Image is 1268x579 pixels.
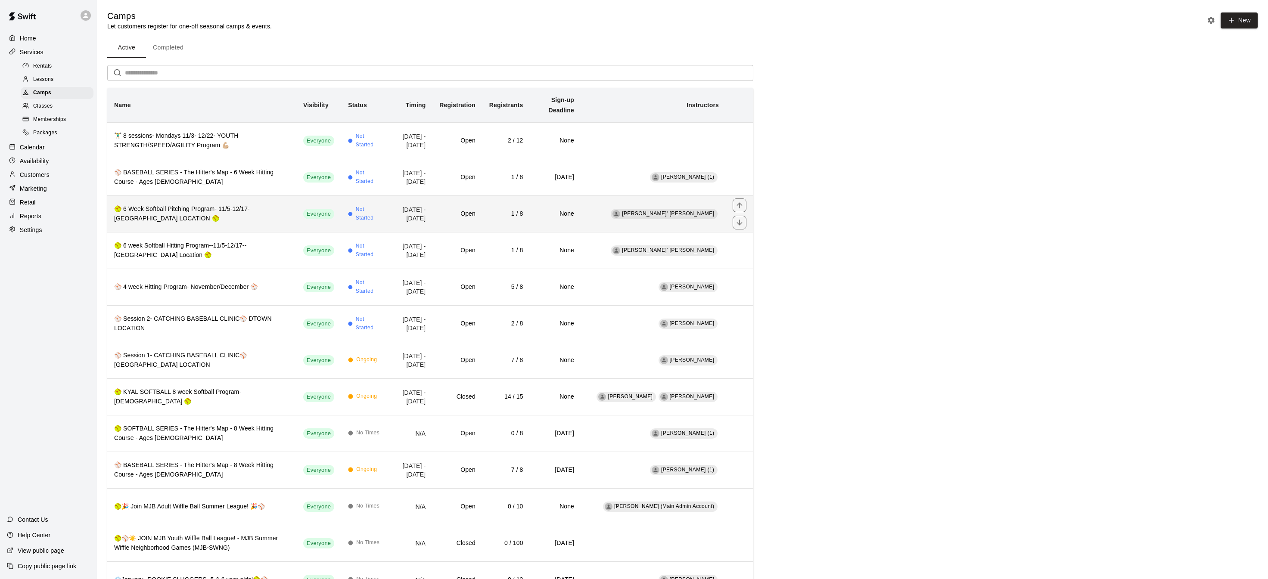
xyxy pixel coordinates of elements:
h6: 1 / 8 [489,246,523,255]
span: Everyone [303,430,334,438]
h6: Closed [439,539,475,548]
span: Lessons [33,75,54,84]
h6: Open [439,502,475,511]
div: Matt Smith [660,356,668,364]
p: Contact Us [18,515,48,524]
span: [PERSON_NAME] [670,393,715,399]
button: Active [107,37,146,58]
p: Reports [20,212,41,220]
span: Not Started [356,169,381,186]
h6: None [537,282,575,292]
h6: 2 / 12 [489,136,523,146]
h6: 🥎 6 Week Softball Pitching Program- 11/5-12/17- [GEOGRAPHIC_DATA] LOCATION 🥎 [114,204,289,223]
div: Leise' Ann McCubbin [612,247,620,254]
span: Everyone [303,137,334,145]
p: Home [20,34,36,43]
span: Ongoing [356,356,377,364]
div: This service is visible to all of your customers [303,282,334,292]
h6: 14 / 15 [489,392,523,402]
td: [DATE] - [DATE] [387,122,432,159]
span: Ongoing [356,465,377,474]
h6: 0 / 100 [489,539,523,548]
span: Everyone [303,247,334,255]
h6: Closed [439,392,475,402]
span: Everyone [303,320,334,328]
h5: Camps [107,10,272,22]
h6: Open [439,246,475,255]
div: Classes [21,100,93,112]
div: This service is visible to all of your customers [303,465,334,475]
b: Status [348,102,367,108]
h6: ⚾️ Session 2- CATCHING BASEBALL CLINIC⚾️ DTOWN LOCATION [114,314,289,333]
td: [DATE] - [DATE] [387,159,432,195]
span: [PERSON_NAME] [670,320,715,326]
div: Cory Sawka (1) [652,466,659,474]
h6: None [537,209,575,219]
div: Michelle Sawka (Main Admin Account) [605,503,612,511]
span: Everyone [303,466,334,474]
span: [PERSON_NAME]' [PERSON_NAME] [622,247,714,253]
span: Not Started [356,242,381,259]
p: View public page [18,546,64,555]
h6: 0 / 10 [489,502,523,511]
h6: ⚾️ Session 1- CATCHING BASEBALL CLINIC⚾️ [GEOGRAPHIC_DATA] LOCATION [114,351,289,370]
h6: 7 / 8 [489,356,523,365]
h6: Open [439,429,475,438]
span: Everyone [303,503,334,511]
span: [PERSON_NAME] [608,393,653,399]
td: [DATE] - [DATE] [387,452,432,488]
p: Customers [20,170,50,179]
a: Reports [7,210,90,223]
div: Home [7,32,90,45]
div: Matt Smith [660,283,668,291]
p: Marketing [20,184,47,193]
p: Settings [20,226,42,234]
span: Not Started [356,205,381,223]
td: [DATE] - [DATE] [387,305,432,342]
span: [PERSON_NAME] (1) [661,467,715,473]
div: This service is visible to all of your customers [303,502,334,512]
b: Instructors [687,102,719,108]
a: Customers [7,168,90,181]
button: Camp settings [1205,14,1218,27]
div: This service is visible to all of your customers [303,392,334,402]
span: Packages [33,129,57,137]
span: Not Started [356,279,381,296]
h6: 1 / 8 [489,209,523,219]
a: Services [7,46,90,59]
td: N/A [387,488,432,525]
span: [PERSON_NAME] [670,284,715,290]
div: Matt Smith [660,320,668,328]
h6: Open [439,319,475,328]
b: Registrants [489,102,523,108]
div: Alexa Peterson [598,393,606,401]
h6: 🥎⚾️☀️ JOIN MJB Youth Wiffle Ball League! - MJB Summer Wiffle Neighborhood Games (MJB-SWNG) [114,534,289,553]
h6: [DATE] [537,173,575,182]
span: Everyone [303,356,334,365]
span: Not Started [356,132,381,149]
p: Help Center [18,531,50,539]
p: Let customers register for one-off seasonal camps & events. [107,22,272,31]
h6: 🥎 KYAL SOFTBALL 8 week Softball Program- [DEMOGRAPHIC_DATA] 🥎 [114,387,289,406]
div: Leise' Ann McCubbin [612,210,620,218]
h6: ⚾️ BASEBALL SERIES - The Hitter's Map - 8 Week Hitting Course - Ages [DEMOGRAPHIC_DATA] [114,461,289,480]
a: Marketing [7,182,90,195]
div: Availability [7,155,90,167]
b: Sign-up Deadline [548,96,574,114]
td: [DATE] - [DATE] [387,269,432,305]
span: Everyone [303,210,334,218]
div: This service is visible to all of your customers [303,355,334,365]
span: No Times [356,502,379,511]
h6: 🥎 SOFTBALL SERIES - The Hitter's Map - 8 Week Hitting Course - Ages [DEMOGRAPHIC_DATA] [114,424,289,443]
button: move item up [733,198,746,212]
span: Everyone [303,393,334,401]
div: This service is visible to all of your customers [303,538,334,548]
div: Calendar [7,141,90,154]
h6: ⚾️ 4 week Hitting Program- November/December ⚾️ [114,282,289,292]
b: Timing [406,102,426,108]
h6: None [537,319,575,328]
a: Settings [7,223,90,236]
h6: [DATE] [537,539,575,548]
